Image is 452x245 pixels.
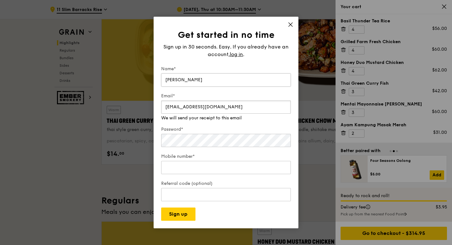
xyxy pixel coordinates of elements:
[161,180,291,187] label: Referral code (optional)
[161,66,291,72] label: Name*
[161,126,291,133] label: Password*
[161,208,195,221] button: Sign up
[161,115,291,121] div: We will send your receipt to this email
[161,153,291,160] label: Mobile number*
[230,51,243,58] span: log in
[243,51,244,57] span: .
[161,29,291,41] h1: Get started in no time
[161,93,291,99] label: Email*
[163,44,289,57] span: Sign up in 30 seconds. Easy. If you already have an account,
